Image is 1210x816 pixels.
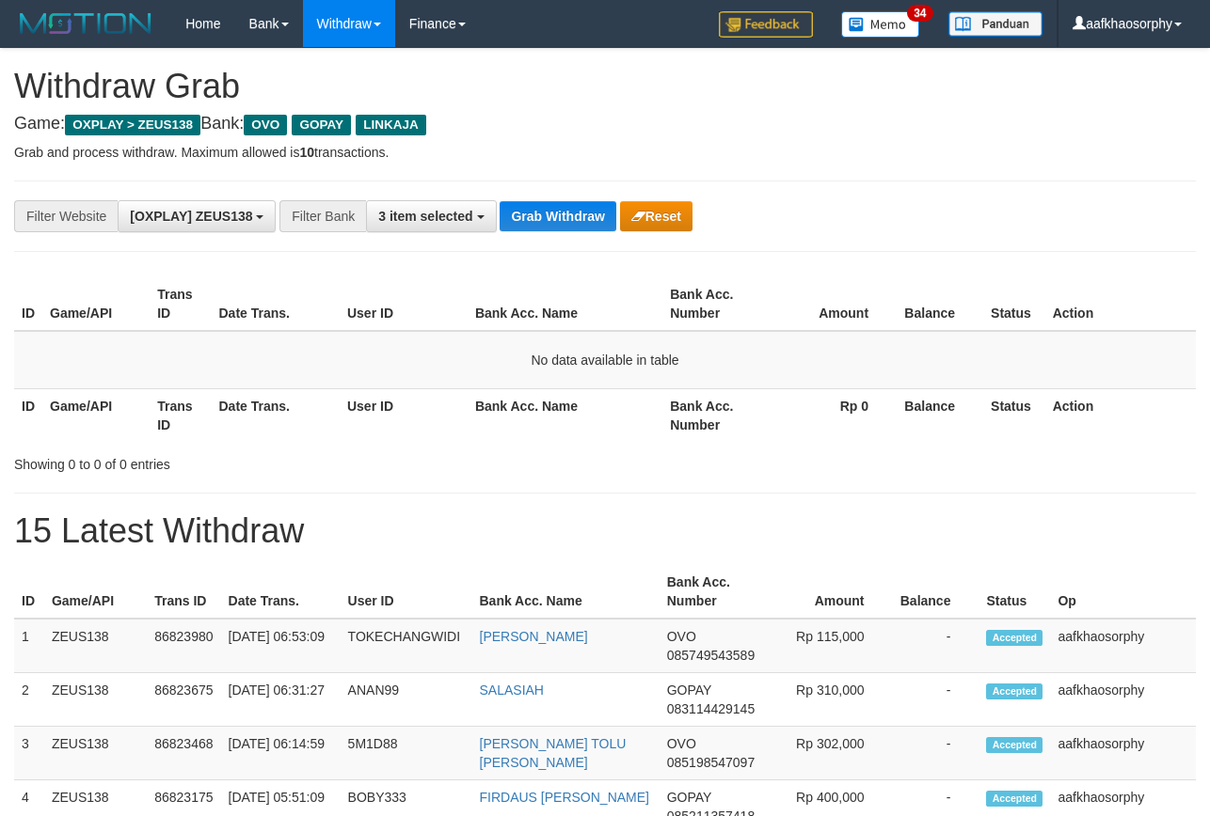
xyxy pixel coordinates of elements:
[893,565,979,619] th: Balance
[1050,565,1196,619] th: Op
[660,565,770,619] th: Bank Acc. Number
[42,388,150,442] th: Game/API
[468,388,662,442] th: Bank Acc. Name
[468,277,662,331] th: Bank Acc. Name
[366,200,496,232] button: 3 item selected
[770,277,897,331] th: Amount
[1050,727,1196,780] td: aafkhaosorphy
[14,388,42,442] th: ID
[770,673,893,727] td: Rp 310,000
[299,145,314,160] strong: 10
[130,209,252,224] span: [OXPLAY] ZEUS138
[147,673,220,727] td: 86823675
[770,727,893,780] td: Rp 302,000
[667,648,755,663] span: Copy 085749543589 to clipboard
[893,727,979,780] td: -
[341,727,472,780] td: 5M1D88
[14,727,44,780] td: 3
[770,388,897,442] th: Rp 0
[1050,619,1196,673] td: aafkhaosorphy
[14,619,44,673] td: 1
[356,115,426,135] span: LINKAJA
[147,619,220,673] td: 86823980
[983,277,1045,331] th: Status
[986,737,1043,753] span: Accepted
[620,201,693,231] button: Reset
[341,565,472,619] th: User ID
[221,673,341,727] td: [DATE] 06:31:27
[1045,388,1196,442] th: Action
[44,565,147,619] th: Game/API
[44,673,147,727] td: ZEUS138
[221,565,341,619] th: Date Trans.
[986,630,1043,646] span: Accepted
[150,277,211,331] th: Trans ID
[480,736,627,770] a: [PERSON_NAME] TOLU [PERSON_NAME]
[480,629,588,644] a: [PERSON_NAME]
[500,201,615,231] button: Grab Withdraw
[667,683,711,698] span: GOPAY
[893,673,979,727] td: -
[14,331,1196,389] td: No data available in table
[472,565,660,619] th: Bank Acc. Name
[897,388,983,442] th: Balance
[1045,277,1196,331] th: Action
[221,727,341,780] td: [DATE] 06:14:59
[118,200,276,232] button: [OXPLAY] ZEUS138
[893,619,979,673] td: -
[662,277,769,331] th: Bank Acc. Number
[292,115,351,135] span: GOPAY
[221,619,341,673] td: [DATE] 06:53:09
[14,200,118,232] div: Filter Website
[340,277,468,331] th: User ID
[150,388,211,442] th: Trans ID
[667,736,696,751] span: OVO
[667,755,755,770] span: Copy 085198547097 to clipboard
[14,68,1196,105] h1: Withdraw Grab
[979,565,1050,619] th: Status
[147,727,220,780] td: 86823468
[279,200,366,232] div: Filter Bank
[1050,673,1196,727] td: aafkhaosorphy
[907,5,932,22] span: 34
[667,629,696,644] span: OVO
[770,565,893,619] th: Amount
[340,388,468,442] th: User ID
[42,277,150,331] th: Game/API
[14,673,44,727] td: 2
[667,701,755,716] span: Copy 083114429145 to clipboard
[147,565,220,619] th: Trans ID
[841,11,920,38] img: Button%20Memo.svg
[986,683,1043,699] span: Accepted
[211,388,339,442] th: Date Trans.
[211,277,339,331] th: Date Trans.
[244,115,287,135] span: OVO
[14,9,157,38] img: MOTION_logo.png
[662,388,769,442] th: Bank Acc. Number
[983,388,1045,442] th: Status
[378,209,472,224] span: 3 item selected
[14,447,490,474] div: Showing 0 to 0 of 0 entries
[44,619,147,673] td: ZEUS138
[65,115,200,135] span: OXPLAY > ZEUS138
[44,727,147,780] td: ZEUS138
[986,791,1043,807] span: Accepted
[14,565,44,619] th: ID
[480,790,649,805] a: FIRDAUS [PERSON_NAME]
[341,619,472,673] td: TOKECHANGWIDI
[719,11,813,38] img: Feedback.jpg
[14,143,1196,162] p: Grab and process withdraw. Maximum allowed is transactions.
[341,673,472,727] td: ANAN99
[948,11,1043,37] img: panduan.png
[897,277,983,331] th: Balance
[667,790,711,805] span: GOPAY
[14,115,1196,133] h4: Game: Bank:
[14,512,1196,550] h1: 15 Latest Withdraw
[480,683,544,698] a: SALASIAH
[14,277,42,331] th: ID
[770,619,893,673] td: Rp 115,000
